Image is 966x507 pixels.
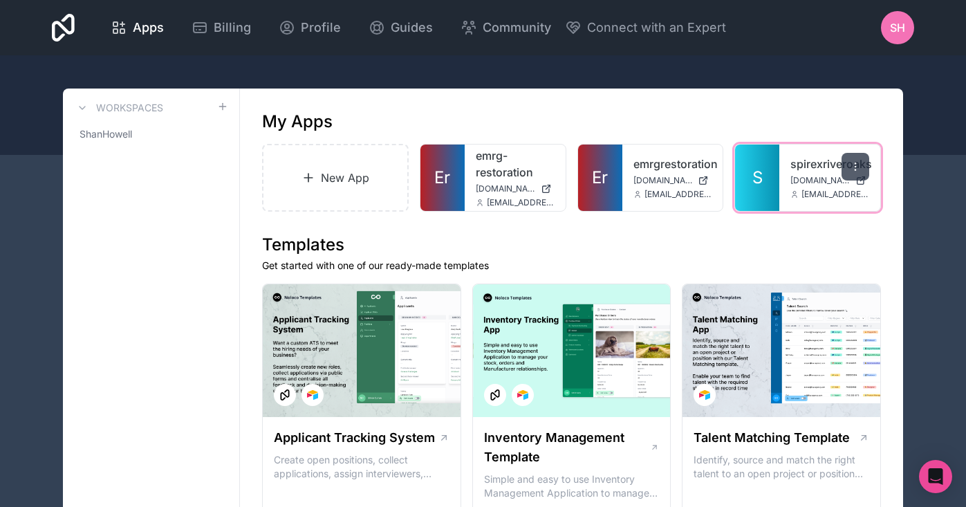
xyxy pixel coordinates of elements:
a: Profile [268,12,352,43]
h1: Applicant Tracking System [274,428,435,448]
a: S [735,145,779,211]
span: Profile [301,18,341,37]
h1: Talent Matching Template [694,428,850,448]
h1: Inventory Management Template [484,428,650,467]
span: [EMAIL_ADDRESS][DOMAIN_NAME] [487,197,555,208]
span: Billing [214,18,251,37]
a: emrgrestoration [633,156,712,172]
a: Guides [357,12,444,43]
span: Apps [133,18,164,37]
img: Airtable Logo [517,389,528,400]
a: [DOMAIN_NAME] [633,175,712,186]
span: [EMAIL_ADDRESS][DOMAIN_NAME] [644,189,712,200]
a: New App [262,144,409,212]
span: ShanHowell [80,127,132,141]
span: [DOMAIN_NAME] [633,175,693,186]
span: Connect with an Expert [587,18,726,37]
img: Airtable Logo [699,389,710,400]
span: S [752,167,763,189]
p: Identify, source and match the right talent to an open project or position with our Talent Matchi... [694,453,869,481]
span: [DOMAIN_NAME] [476,183,535,194]
a: Billing [180,12,262,43]
span: [DOMAIN_NAME] [790,175,850,186]
a: spirexriveroaks [790,156,869,172]
a: Er [420,145,465,211]
a: Er [578,145,622,211]
h1: Templates [262,234,881,256]
span: Community [483,18,551,37]
a: Workspaces [74,100,163,116]
h1: My Apps [262,111,333,133]
span: Guides [391,18,433,37]
a: Apps [100,12,175,43]
p: Create open positions, collect applications, assign interviewers, centralise candidate feedback a... [274,453,449,481]
button: Connect with an Expert [565,18,726,37]
a: [DOMAIN_NAME] [476,183,555,194]
img: Airtable Logo [307,389,318,400]
span: Er [434,167,450,189]
p: Simple and easy to use Inventory Management Application to manage your stock, orders and Manufact... [484,472,660,500]
a: Community [449,12,562,43]
div: Open Intercom Messenger [919,460,952,493]
a: ShanHowell [74,122,228,147]
p: Get started with one of our ready-made templates [262,259,881,273]
h3: Workspaces [96,101,163,115]
span: Er [592,167,608,189]
span: SH [890,19,905,36]
a: [DOMAIN_NAME] [790,175,869,186]
span: [EMAIL_ADDRESS][DOMAIN_NAME] [801,189,869,200]
a: emrg-restoration [476,147,555,181]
